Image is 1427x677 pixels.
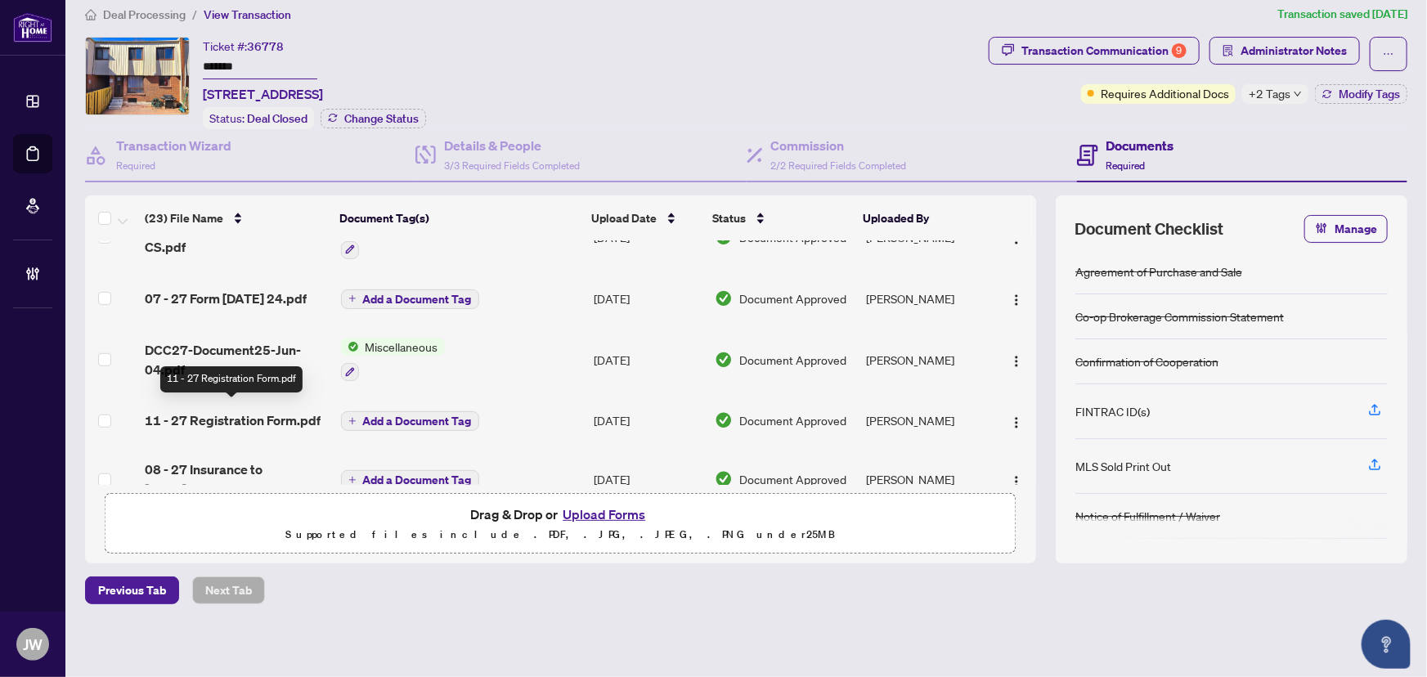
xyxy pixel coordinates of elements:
[145,340,327,379] span: DCC27-Document25-Jun-04.pdf
[1106,136,1174,155] h4: Documents
[247,39,284,54] span: 36778
[470,504,650,525] span: Drag & Drop or
[341,469,479,491] button: Add a Document Tag
[348,476,357,484] span: plus
[715,411,733,429] img: Document Status
[1362,620,1411,669] button: Open asap
[1106,159,1146,172] span: Required
[321,109,426,128] button: Change Status
[989,37,1200,65] button: Transaction Communication9
[103,7,186,22] span: Deal Processing
[859,446,993,512] td: [PERSON_NAME]
[1304,215,1388,243] button: Manage
[715,470,733,488] img: Document Status
[444,136,580,155] h4: Details & People
[739,351,846,369] span: Document Approved
[192,576,265,604] button: Next Tab
[558,504,650,525] button: Upload Forms
[715,351,733,369] img: Document Status
[587,394,708,446] td: [DATE]
[1075,457,1171,475] div: MLS Sold Print Out
[344,113,419,124] span: Change Status
[1101,84,1229,102] span: Requires Additional Docs
[116,136,231,155] h4: Transaction Wizard
[341,338,359,356] img: Status Icon
[859,394,993,446] td: [PERSON_NAME]
[247,111,307,126] span: Deal Closed
[1010,475,1023,488] img: Logo
[145,410,321,430] span: 11 - 27 Registration Form.pdf
[1075,307,1284,325] div: Co-op Brokerage Commission Statement
[1075,352,1218,370] div: Confirmation of Cooperation
[363,294,472,305] span: Add a Document Tag
[1249,84,1290,103] span: +2 Tags
[715,289,733,307] img: Document Status
[1315,84,1407,104] button: Modify Tags
[363,415,472,427] span: Add a Document Tag
[587,272,708,325] td: [DATE]
[341,470,479,490] button: Add a Document Tag
[587,325,708,395] td: [DATE]
[105,494,1016,554] span: Drag & Drop orUpload FormsSupported files include .PDF, .JPG, .JPEG, .PNG under25MB
[203,37,284,56] div: Ticket #:
[771,159,907,172] span: 2/2 Required Fields Completed
[1339,88,1400,100] span: Modify Tags
[204,7,291,22] span: View Transaction
[591,209,657,227] span: Upload Date
[1003,466,1030,492] button: Logo
[138,195,333,241] th: (23) File Name
[341,338,445,382] button: Status IconMiscellaneous
[706,195,856,241] th: Status
[86,38,189,114] img: IMG-E12017907_1.jpg
[739,470,846,488] span: Document Approved
[1075,217,1224,240] span: Document Checklist
[1209,37,1360,65] button: Administrator Notes
[1003,347,1030,373] button: Logo
[859,325,993,395] td: [PERSON_NAME]
[1075,402,1150,420] div: FINTRAC ID(s)
[859,272,993,325] td: [PERSON_NAME]
[145,209,223,227] span: (23) File Name
[333,195,585,241] th: Document Tag(s)
[341,288,479,309] button: Add a Document Tag
[203,84,323,104] span: [STREET_ADDRESS]
[1172,43,1187,58] div: 9
[1294,90,1302,98] span: down
[1075,507,1220,525] div: Notice of Fulfillment / Waiver
[160,366,303,392] div: 11 - 27 Registration Form.pdf
[348,417,357,425] span: plus
[348,294,357,303] span: plus
[116,159,155,172] span: Required
[145,460,327,499] span: 08 - 27 Insurance to [DATE].pdf
[739,411,846,429] span: Document Approved
[856,195,989,241] th: Uploaded By
[145,289,307,308] span: 07 - 27 Form [DATE] 24.pdf
[341,410,479,432] button: Add a Document Tag
[203,107,314,129] div: Status:
[1335,216,1377,242] span: Manage
[23,633,43,656] span: JW
[363,474,472,486] span: Add a Document Tag
[1003,285,1030,312] button: Logo
[444,159,580,172] span: 3/3 Required Fields Completed
[341,411,479,431] button: Add a Document Tag
[359,338,445,356] span: Miscellaneous
[85,576,179,604] button: Previous Tab
[13,12,52,43] img: logo
[341,289,479,309] button: Add a Document Tag
[771,136,907,155] h4: Commission
[1010,294,1023,307] img: Logo
[712,209,746,227] span: Status
[587,446,708,512] td: [DATE]
[85,9,96,20] span: home
[115,525,1006,545] p: Supported files include .PDF, .JPG, .JPEG, .PNG under 25 MB
[1075,262,1242,280] div: Agreement of Purchase and Sale
[1241,38,1347,64] span: Administrator Notes
[1223,45,1234,56] span: solution
[585,195,705,241] th: Upload Date
[1010,416,1023,429] img: Logo
[1003,407,1030,433] button: Logo
[1383,48,1394,60] span: ellipsis
[1021,38,1187,64] div: Transaction Communication
[98,577,166,603] span: Previous Tab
